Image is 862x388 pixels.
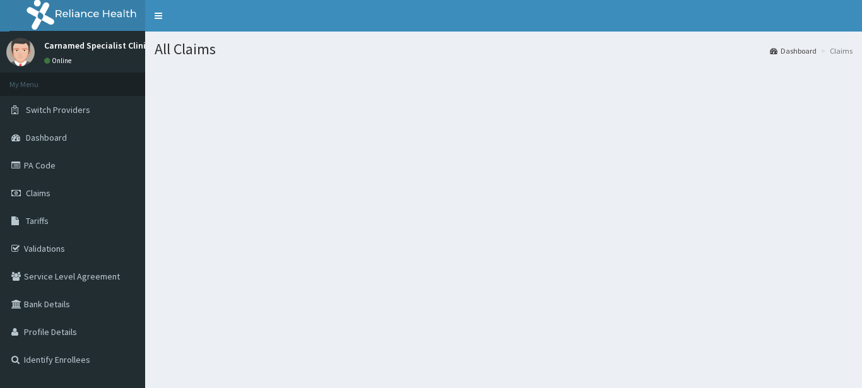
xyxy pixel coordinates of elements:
[6,38,35,66] img: User Image
[818,45,853,56] li: Claims
[26,104,90,115] span: Switch Providers
[26,187,50,199] span: Claims
[155,41,853,57] h1: All Claims
[26,132,67,143] span: Dashboard
[770,45,817,56] a: Dashboard
[44,56,74,65] a: Online
[26,215,49,226] span: Tariffs
[44,41,150,50] p: Carnamed Specialist Clinic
